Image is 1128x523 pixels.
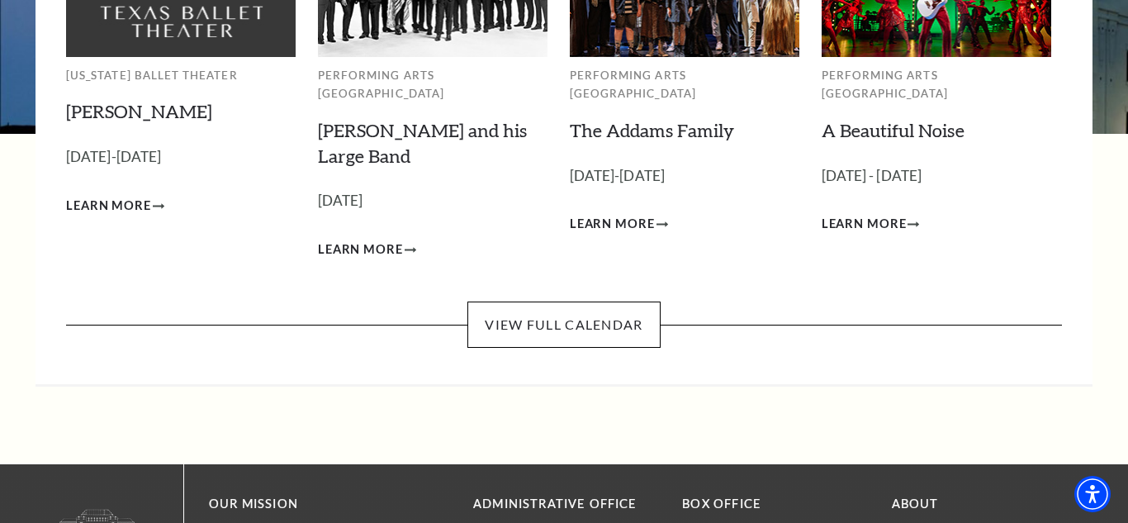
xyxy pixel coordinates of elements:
a: View Full Calendar [467,302,660,348]
a: Learn More The Addams Family [570,214,668,235]
a: About [892,497,939,511]
a: A Beautiful Noise [822,119,964,141]
p: [DATE]-[DATE] [570,164,799,188]
p: Performing Arts [GEOGRAPHIC_DATA] [318,66,547,103]
p: OUR MISSION [209,494,415,515]
p: Performing Arts [GEOGRAPHIC_DATA] [570,66,799,103]
div: Accessibility Menu [1074,476,1111,512]
a: The Addams Family [570,119,734,141]
p: [DATE] - [DATE] [822,164,1051,188]
a: [PERSON_NAME] [66,100,212,122]
a: Learn More A Beautiful Noise [822,214,920,235]
p: [US_STATE] Ballet Theater [66,66,296,85]
span: Learn More [66,196,151,216]
span: Learn More [822,214,907,235]
p: [DATE] [318,189,547,213]
span: Learn More [318,240,403,260]
a: Learn More Peter Pan [66,196,164,216]
p: Administrative Office [473,494,657,515]
span: Learn More [570,214,655,235]
a: [PERSON_NAME] and his Large Band [318,119,527,167]
p: BOX OFFICE [682,494,866,515]
a: Learn More Lyle Lovett and his Large Band [318,240,416,260]
p: Performing Arts [GEOGRAPHIC_DATA] [822,66,1051,103]
p: [DATE]-[DATE] [66,145,296,169]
